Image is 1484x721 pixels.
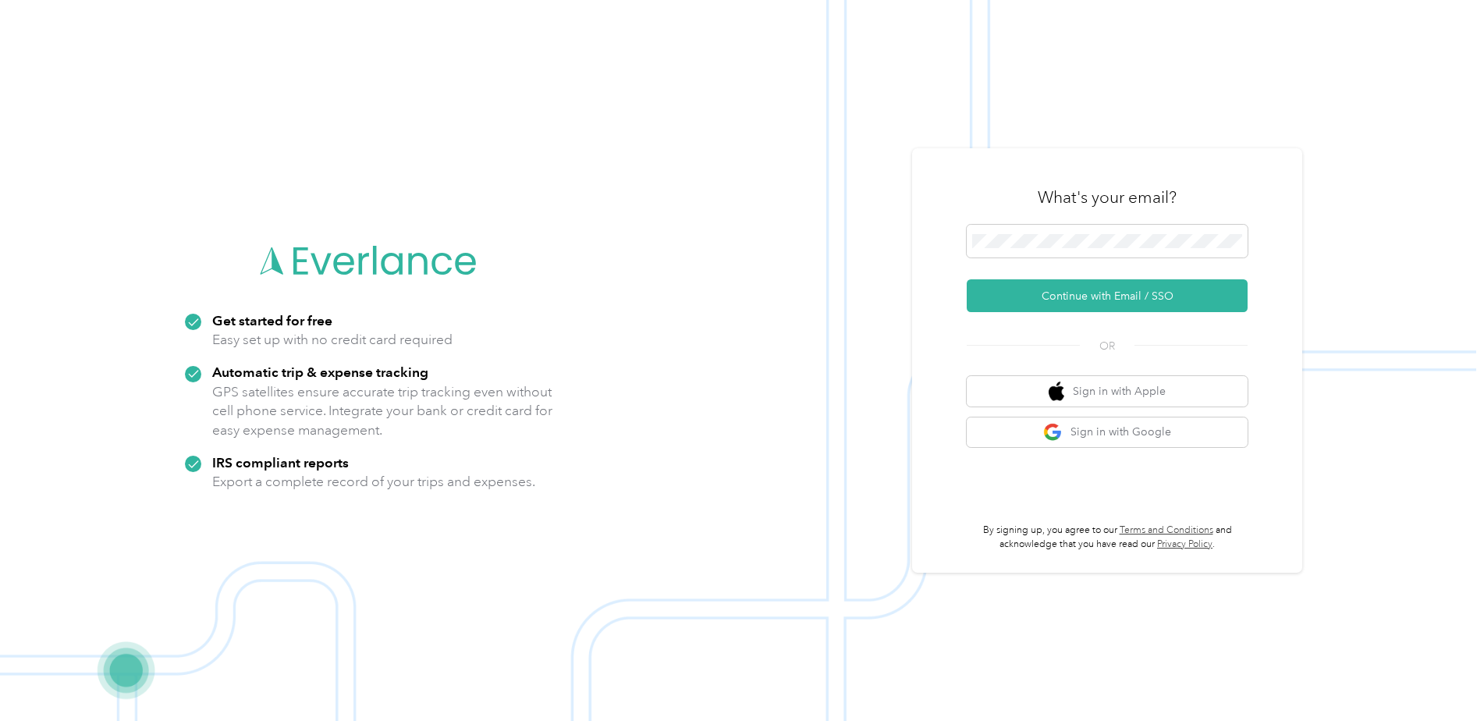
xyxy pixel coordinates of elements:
[1397,634,1484,721] iframe: Everlance-gr Chat Button Frame
[212,472,535,492] p: Export a complete record of your trips and expenses.
[212,330,453,350] p: Easy set up with no credit card required
[967,417,1248,448] button: google logoSign in with Google
[1043,423,1063,442] img: google logo
[1157,538,1212,550] a: Privacy Policy
[967,279,1248,312] button: Continue with Email / SSO
[967,524,1248,551] p: By signing up, you agree to our and acknowledge that you have read our .
[212,382,553,440] p: GPS satellites ensure accurate trip tracking even without cell phone service. Integrate your bank...
[212,364,428,380] strong: Automatic trip & expense tracking
[212,454,349,471] strong: IRS compliant reports
[212,312,332,329] strong: Get started for free
[1080,338,1134,354] span: OR
[967,376,1248,407] button: apple logoSign in with Apple
[1120,524,1213,536] a: Terms and Conditions
[1038,186,1177,208] h3: What's your email?
[1049,382,1064,401] img: apple logo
